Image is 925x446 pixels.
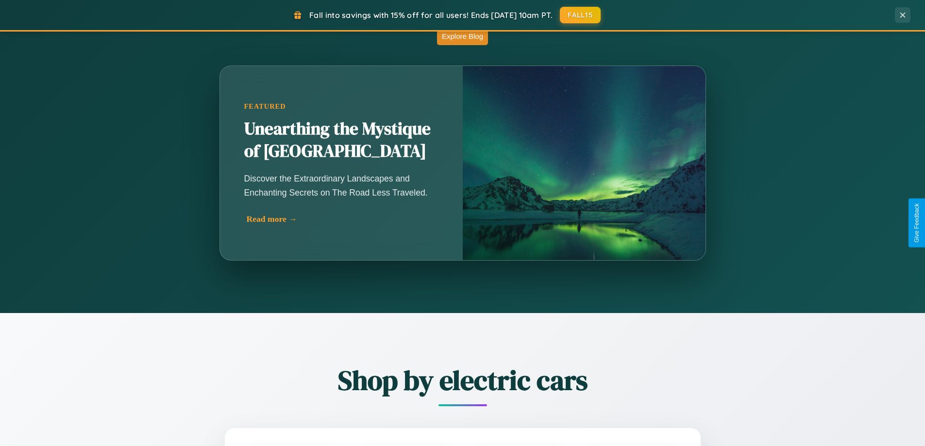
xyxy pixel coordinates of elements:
[244,118,438,163] h2: Unearthing the Mystique of [GEOGRAPHIC_DATA]
[244,172,438,199] p: Discover the Extraordinary Landscapes and Enchanting Secrets on The Road Less Traveled.
[437,27,488,45] button: Explore Blog
[560,7,601,23] button: FALL15
[913,203,920,243] div: Give Feedback
[309,10,553,20] span: Fall into savings with 15% off for all users! Ends [DATE] 10am PT.
[247,214,441,224] div: Read more →
[244,102,438,111] div: Featured
[171,362,754,399] h2: Shop by electric cars
[10,413,33,436] iframe: Intercom live chat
